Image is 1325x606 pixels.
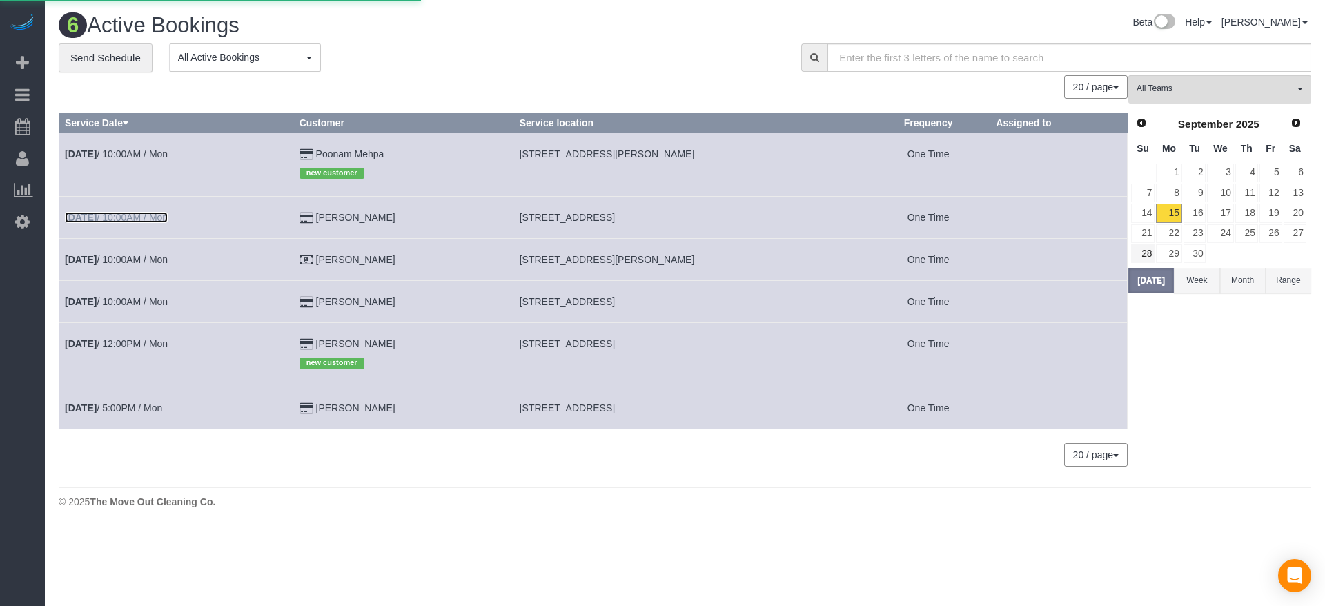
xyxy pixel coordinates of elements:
nav: Pagination navigation [1065,75,1128,99]
b: [DATE] [65,338,97,349]
a: [PERSON_NAME] [316,402,395,413]
a: [PERSON_NAME] [316,338,395,349]
a: [DATE]/ 12:00PM / Mon [65,338,168,349]
button: [DATE] [1128,268,1174,293]
a: 15 [1156,204,1181,222]
td: Service location [513,281,866,323]
span: [STREET_ADDRESS] [520,212,615,223]
td: Frequency [866,133,990,196]
td: Frequency [866,323,990,387]
td: Service location [513,197,866,239]
td: Frequency [866,197,990,239]
a: 12 [1259,184,1282,202]
td: Schedule date [59,323,294,387]
a: 5 [1259,164,1282,182]
i: Credit Card Payment [300,340,313,349]
a: 10 [1207,184,1233,202]
td: Schedule date [59,239,294,281]
button: All Active Bookings [169,43,321,72]
div: Open Intercom Messenger [1278,559,1311,592]
a: 28 [1131,244,1155,263]
th: Service Date [59,113,294,133]
a: 8 [1156,184,1181,202]
th: Frequency [866,113,990,133]
b: [DATE] [65,402,97,413]
span: September [1178,118,1233,130]
a: 30 [1184,244,1206,263]
span: Thursday [1241,143,1253,154]
td: Frequency [866,281,990,323]
td: Assigned to [990,323,1128,387]
a: [PERSON_NAME] [1221,17,1308,28]
td: Assigned to [990,387,1128,429]
h1: Active Bookings [59,14,675,37]
input: Enter the first 3 letters of the name to search [827,43,1311,72]
a: 22 [1156,224,1181,243]
td: Schedule date [59,387,294,429]
a: 27 [1284,224,1306,243]
a: [DATE]/ 10:00AM / Mon [65,212,168,223]
a: [DATE]/ 10:00AM / Mon [65,148,168,159]
span: Prev [1136,117,1147,128]
i: Credit Card Payment [300,213,313,223]
a: [DATE]/ 10:00AM / Mon [65,296,168,307]
span: new customer [300,358,364,369]
a: 14 [1131,204,1155,222]
td: Customer [293,387,513,429]
span: [STREET_ADDRESS] [520,402,615,413]
th: Customer [293,113,513,133]
span: All Active Bookings [178,50,303,64]
a: Beta [1132,17,1175,28]
button: Week [1174,268,1219,293]
a: 21 [1131,224,1155,243]
a: 17 [1207,204,1233,222]
a: [DATE]/ 10:00AM / Mon [65,254,168,265]
a: 2 [1184,164,1206,182]
a: 13 [1284,184,1306,202]
button: Range [1266,268,1311,293]
a: Help [1185,17,1212,28]
span: [STREET_ADDRESS] [520,338,615,349]
a: 4 [1235,164,1258,182]
a: Poonam Mehpa [316,148,384,159]
a: [PERSON_NAME] [316,212,395,223]
a: Next [1286,114,1306,133]
a: [DATE]/ 5:00PM / Mon [65,402,162,413]
span: Next [1290,117,1302,128]
button: All Teams [1128,75,1311,104]
nav: Pagination navigation [1065,443,1128,467]
a: 16 [1184,204,1206,222]
td: Assigned to [990,133,1128,196]
button: 20 / page [1064,443,1128,467]
i: Credit Card Payment [300,404,313,413]
span: [STREET_ADDRESS] [520,296,615,307]
th: Assigned to [990,113,1128,133]
td: Frequency [866,387,990,429]
a: Send Schedule [59,43,153,72]
td: Customer [293,133,513,196]
span: Friday [1266,143,1275,154]
a: 18 [1235,204,1258,222]
b: [DATE] [65,296,97,307]
strong: The Move Out Cleaning Co. [90,496,215,507]
a: 9 [1184,184,1206,202]
a: 11 [1235,184,1258,202]
a: 19 [1259,204,1282,222]
td: Customer [293,197,513,239]
i: Check Payment [300,255,313,265]
td: Service location [513,133,866,196]
td: Assigned to [990,281,1128,323]
td: Schedule date [59,197,294,239]
span: All Teams [1137,83,1294,95]
span: 2025 [1236,118,1259,130]
a: [PERSON_NAME] [316,296,395,307]
a: Prev [1132,114,1151,133]
span: [STREET_ADDRESS][PERSON_NAME] [520,254,695,265]
span: Saturday [1289,143,1301,154]
td: Schedule date [59,281,294,323]
span: Wednesday [1213,143,1228,154]
i: Credit Card Payment [300,150,313,159]
a: 26 [1259,224,1282,243]
a: 1 [1156,164,1181,182]
b: [DATE] [65,212,97,223]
